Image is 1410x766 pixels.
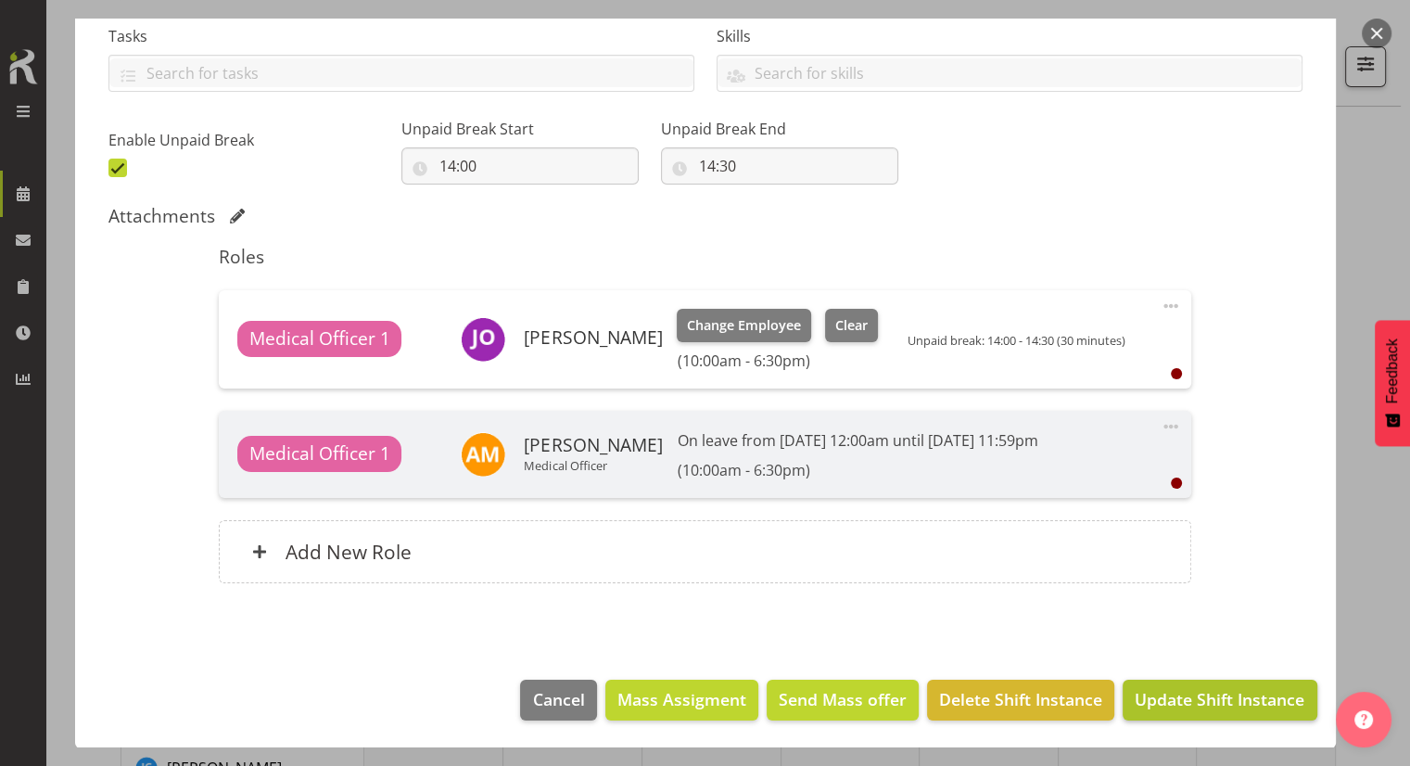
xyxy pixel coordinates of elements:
img: alexandra-madigan11823.jpg [461,432,505,477]
h6: [PERSON_NAME] [524,327,662,348]
h6: (10:00am - 6:30pm) [677,351,877,370]
p: On leave from [DATE] 12:00am until [DATE] 11:59pm [677,429,1037,452]
span: Cancel [533,687,585,711]
div: User is clocked out [1171,368,1182,379]
img: help-xxl-2.png [1354,710,1373,729]
button: Feedback - Show survey [1375,320,1410,446]
button: Change Employee [677,309,811,342]
h6: (10:00am - 6:30pm) [677,461,1037,479]
div: User is clocked out [1171,478,1182,489]
span: Change Employee [687,315,801,336]
p: Medical Officer [524,458,662,473]
h6: Add New Role [286,540,412,564]
label: Unpaid Break Start [401,118,639,140]
h5: Roles [219,246,1191,268]
input: Click to select... [661,147,898,185]
button: Mass Assigment [605,680,758,721]
h5: Attachments [108,205,215,227]
label: Enable Unpaid Break [108,129,390,151]
img: jenny-odonnell11876.jpg [461,317,505,362]
button: Update Shift Instance [1123,680,1316,721]
span: Update Shift Instance [1135,687,1304,711]
span: Medical Officer 1 [249,440,390,467]
label: Skills [717,25,1302,47]
label: Tasks [108,25,694,47]
h6: [PERSON_NAME] [524,435,662,455]
span: Feedback [1384,338,1401,403]
span: Medical Officer 1 [249,326,390,352]
span: Clear [835,315,868,336]
span: Delete Shift Instance [939,687,1102,711]
button: Cancel [520,680,596,721]
label: Unpaid Break End [661,118,898,140]
input: Click to select... [401,147,639,185]
button: Delete Shift Instance [927,680,1114,721]
span: Unpaid break: 14:00 - 14:30 (30 minutes) [908,332,1125,349]
input: Search for skills [718,58,1302,87]
button: Send Mass offer [767,680,919,721]
span: Mass Assigment [617,687,746,711]
span: Send Mass offer [779,687,907,711]
input: Search for tasks [109,58,693,87]
button: Clear [825,309,878,342]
